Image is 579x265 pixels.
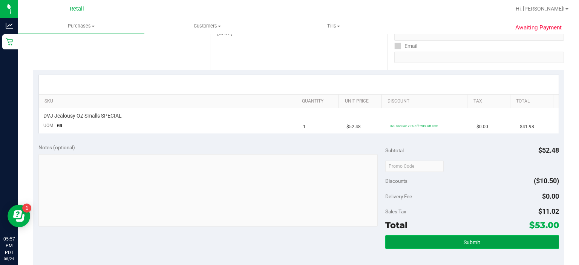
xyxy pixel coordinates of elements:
[520,123,534,130] span: $41.98
[394,29,564,41] input: Format: (999) 999-9999
[145,23,270,29] span: Customers
[538,207,559,215] span: $11.02
[385,147,404,153] span: Subtotal
[57,122,63,128] span: ea
[385,208,406,214] span: Sales Tax
[385,161,444,172] input: Promo Code
[464,239,480,245] span: Submit
[271,23,397,29] span: Tills
[385,193,412,199] span: Delivery Fee
[43,112,122,119] span: DVJ Jealousy OZ Smalls SPECIAL
[473,98,507,104] a: Tax
[515,23,562,32] span: Awaiting Payment
[385,235,559,249] button: Submit
[516,98,550,104] a: Total
[346,123,361,130] span: $52.48
[18,23,144,29] span: Purchases
[22,204,31,213] iframe: Resource center unread badge
[529,220,559,230] span: $53.00
[534,177,559,185] span: ($10.50)
[345,98,379,104] a: Unit Price
[70,6,84,12] span: Retail
[385,220,407,230] span: Total
[3,256,15,262] p: 08/24
[6,22,13,29] inline-svg: Analytics
[303,123,306,130] span: 1
[394,41,417,52] label: Email
[18,18,144,34] a: Purchases
[3,236,15,256] p: 05:57 PM PDT
[6,38,13,46] inline-svg: Retail
[516,6,565,12] span: Hi, [PERSON_NAME]!
[385,174,407,188] span: Discounts
[8,205,30,227] iframe: Resource center
[271,18,397,34] a: Tills
[388,98,464,104] a: Discount
[144,18,271,34] a: Customers
[302,98,336,104] a: Quantity
[538,146,559,154] span: $52.48
[44,98,293,104] a: SKU
[542,192,559,200] span: $0.00
[390,124,438,128] span: DVJ Fire Sale 20% off: 20% off each
[476,123,488,130] span: $0.00
[43,123,53,128] span: UOM
[38,144,75,150] span: Notes (optional)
